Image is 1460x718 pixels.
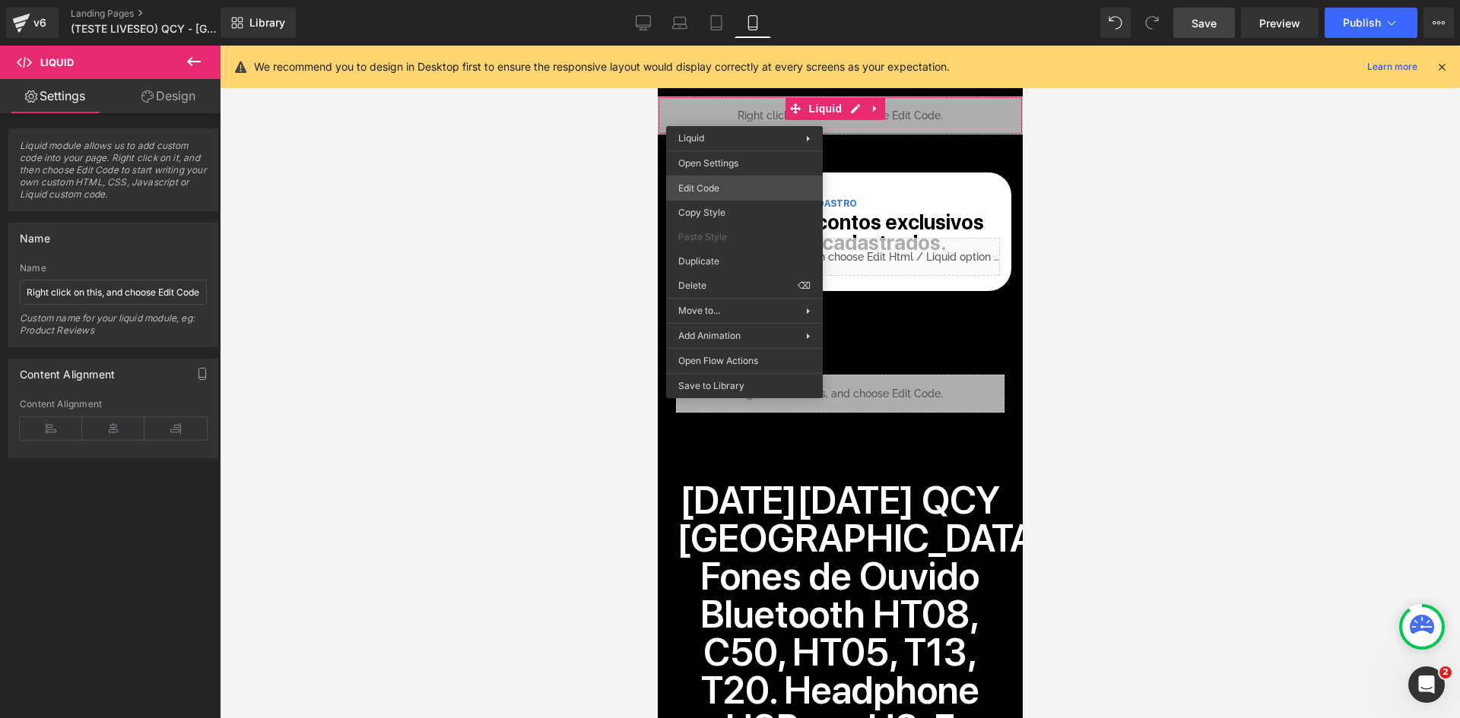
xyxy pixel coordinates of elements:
[255,33,278,40] span: MINUTOS
[30,153,199,163] b: ACESSOS POR ORDEM DE CADASTRO
[678,379,811,393] span: Save to Library
[698,8,735,38] a: Tablet
[1439,666,1452,678] span: 2
[625,8,662,38] a: Desktop
[249,16,285,30] span: Library
[148,52,189,74] span: Liquid
[1192,15,1217,31] span: Save
[230,18,247,33] span: 05
[1137,8,1167,38] button: Redo
[255,18,278,33] span: 11
[20,359,115,381] div: Content Alignment
[20,263,207,274] div: Name
[662,8,698,38] a: Laptop
[40,56,74,68] span: Liquid
[678,304,806,318] span: Move to...
[286,18,314,33] span: 32
[678,182,811,195] span: Edit Code
[678,206,811,220] span: Copy Style
[286,33,314,40] span: SEGUNDOS
[678,329,806,343] span: Add Animation
[20,399,207,410] div: Content Alignment
[1408,666,1445,703] iframe: Intercom live chat
[254,59,950,75] p: We recommend you to design in Desktop first to ensure the responsive layout would display correct...
[1325,8,1417,38] button: Publish
[20,140,207,210] span: Liquid module allows us to add custom code into your page. Right click on it, and then choose Edi...
[30,164,326,210] strong: Acesso e Descontos exclusivos somente para cadastrados.
[678,230,811,244] span: Paste Style
[6,8,59,38] a: v6
[208,52,227,74] a: Expand / Collapse
[1241,8,1319,38] a: Preview
[678,132,704,144] span: Liquid
[71,23,217,35] span: (TESTE LIVESEO) QCY - [GEOGRAPHIC_DATA]™ | A MAIOR [DATE][DATE] DA HISTÓRIA
[678,279,798,293] span: Delete
[20,312,207,346] div: Custom name for your liquid module, eg: Product Reviews
[30,13,49,33] div: v6
[1343,17,1381,29] span: Publish
[207,33,222,40] span: DIAS
[1259,15,1300,31] span: Preview
[678,354,811,368] span: Open Flow Actions
[735,8,771,38] a: Mobile
[20,223,50,245] div: Name
[71,8,246,20] a: Landing Pages
[113,79,224,113] a: Design
[798,279,811,293] span: ⌫
[678,255,811,268] span: Duplicate
[1100,8,1131,38] button: Undo
[9,21,91,35] strong: [DATE][DATE]
[221,8,296,38] a: New Library
[230,33,247,40] span: HORAS
[1361,58,1423,76] a: Learn more
[1423,8,1454,38] button: More
[207,18,222,33] span: 57
[678,157,811,170] span: Open Settings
